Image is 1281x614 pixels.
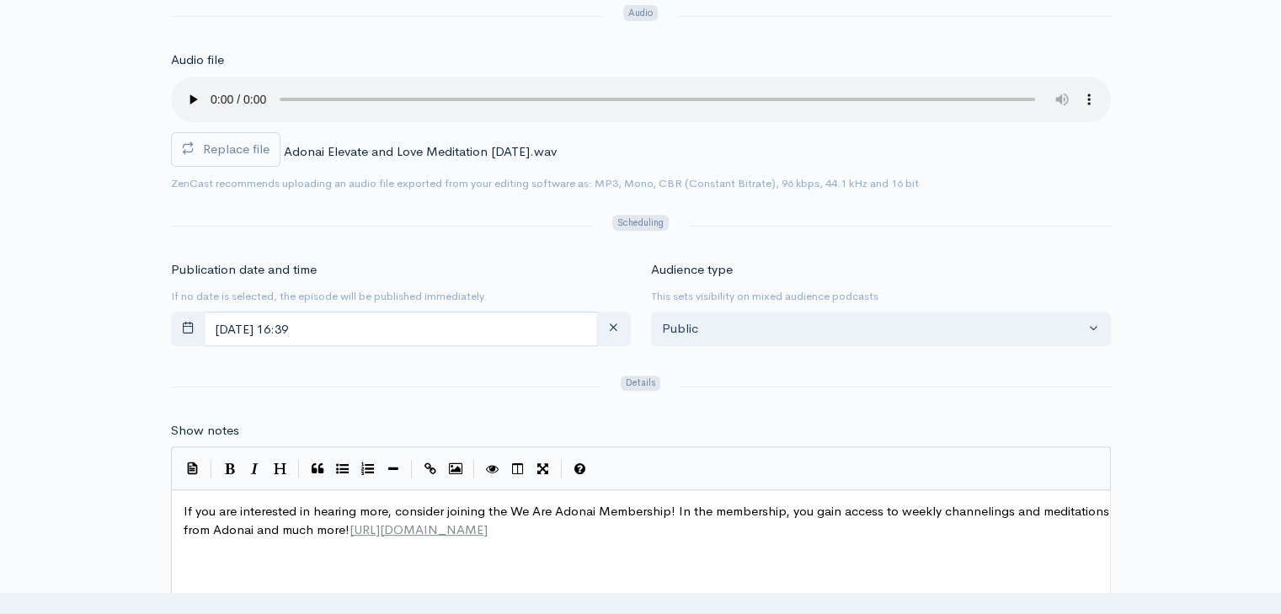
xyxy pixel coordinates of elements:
[355,456,381,482] button: Numbered List
[171,176,919,190] small: ZenCast recommends uploading an audio file exported from your editing software as: MP3, Mono, CBR...
[568,456,593,482] button: Markdown Guide
[243,456,268,482] button: Italic
[350,521,488,537] span: [URL][DOMAIN_NAME]
[330,456,355,482] button: Generic List
[612,215,668,231] span: Scheduling
[662,319,1085,339] div: Public
[651,289,878,303] small: This sets visibility on mixed audience podcasts
[184,503,1113,538] span: If you are interested in hearing more, consider joining the We Are Adonai Membership! In the memb...
[268,456,293,482] button: Heading
[651,260,733,280] label: Audience type
[651,312,1111,346] button: Public
[298,460,300,479] i: |
[305,456,330,482] button: Quote
[596,312,631,346] button: clear
[505,456,531,482] button: Toggle Side by Side
[531,456,556,482] button: Toggle Fullscreen
[171,421,239,440] label: Show notes
[180,455,205,480] button: Insert Show Notes Template
[211,460,212,479] i: |
[171,260,317,280] label: Publication date and time
[171,289,487,303] small: If no date is selected, the episode will be published immediately.
[411,460,413,479] i: |
[203,141,270,157] span: Replace file
[443,456,468,482] button: Insert Image
[381,456,406,482] button: Insert Horizontal Line
[284,143,557,159] span: Adonai Elevate and Love Meditation [DATE].wav
[171,51,224,70] label: Audio file
[623,5,658,21] span: Audio
[561,460,563,479] i: |
[171,312,205,346] button: toggle
[621,376,660,392] span: Details
[217,456,243,482] button: Bold
[473,460,475,479] i: |
[418,456,443,482] button: Create Link
[480,456,505,482] button: Toggle Preview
